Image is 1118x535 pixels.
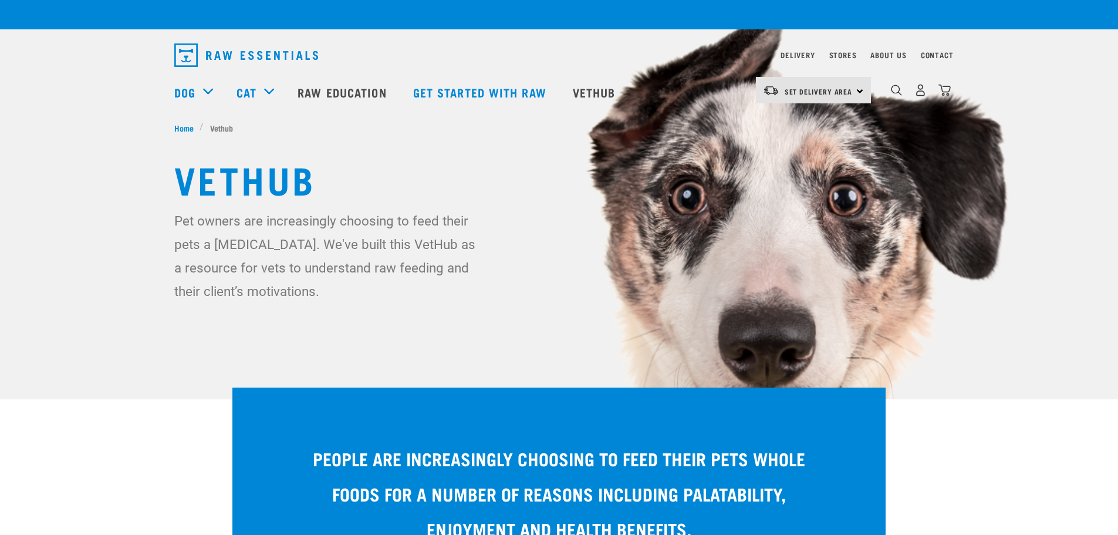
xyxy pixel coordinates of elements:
[781,53,815,57] a: Delivery
[286,69,401,116] a: Raw Education
[785,89,853,93] span: Set Delivery Area
[237,83,256,101] a: Cat
[174,209,482,303] p: Pet owners are increasingly choosing to feed their pets a [MEDICAL_DATA]. We've built this VetHub...
[921,53,954,57] a: Contact
[174,157,944,200] h1: Vethub
[763,85,779,96] img: van-moving.png
[174,122,200,134] a: Home
[165,39,954,72] nav: dropdown navigation
[174,122,944,134] nav: breadcrumbs
[561,69,630,116] a: Vethub
[174,83,195,101] a: Dog
[174,43,318,67] img: Raw Essentials Logo
[891,85,902,96] img: home-icon-1@2x.png
[870,53,906,57] a: About Us
[829,53,857,57] a: Stores
[401,69,561,116] a: Get started with Raw
[938,84,951,96] img: home-icon@2x.png
[174,122,194,134] span: Home
[914,84,927,96] img: user.png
